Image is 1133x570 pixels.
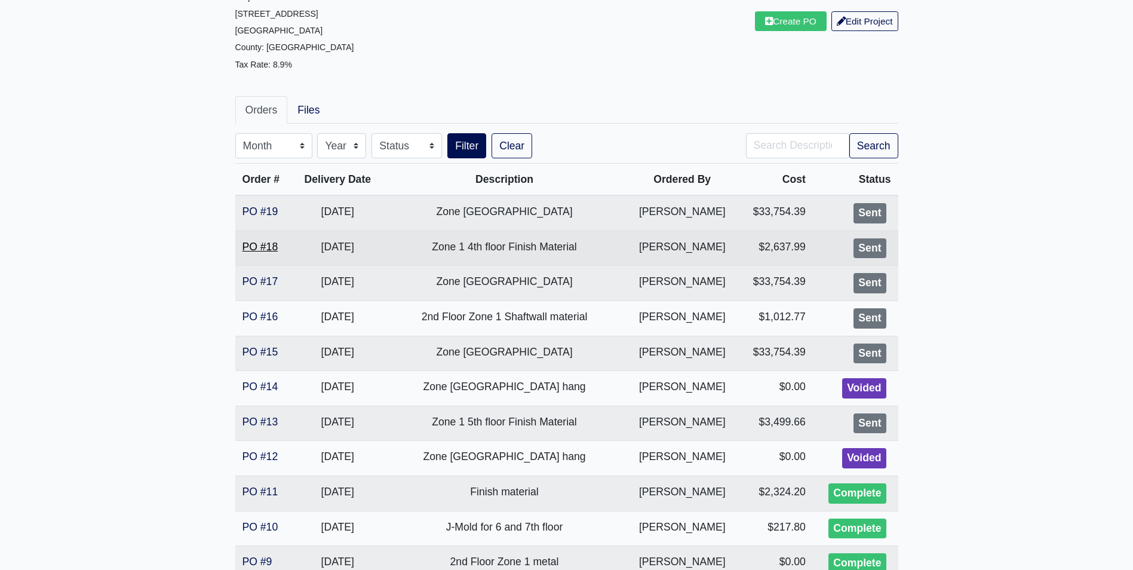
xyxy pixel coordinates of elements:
[235,96,288,124] a: Orders
[853,273,886,293] div: Sent
[626,406,738,441] td: [PERSON_NAME]
[383,406,627,441] td: Zone 1 5th floor Finish Material
[287,96,330,124] a: Files
[293,301,383,336] td: [DATE]
[293,476,383,511] td: [DATE]
[738,476,813,511] td: $2,324.20
[626,266,738,301] td: [PERSON_NAME]
[293,336,383,371] td: [DATE]
[242,311,278,323] a: PO #16
[242,451,278,462] a: PO #12
[242,346,278,358] a: PO #15
[626,231,738,266] td: [PERSON_NAME]
[383,164,627,196] th: Description
[242,241,278,253] a: PO #18
[383,336,627,371] td: Zone [GEOGRAPHIC_DATA]
[738,371,813,406] td: $0.00
[755,11,827,31] a: Create PO
[293,231,383,266] td: [DATE]
[626,511,738,546] td: [PERSON_NAME]
[383,231,627,266] td: Zone 1 4th floor Finish Material
[849,133,898,158] button: Search
[383,476,627,511] td: Finish material
[853,413,886,434] div: Sent
[235,42,354,52] small: County: [GEOGRAPHIC_DATA]
[738,164,813,196] th: Cost
[738,441,813,476] td: $0.00
[626,195,738,231] td: [PERSON_NAME]
[738,195,813,231] td: $33,754.39
[842,378,886,399] div: Voided
[383,511,627,546] td: J-Mold for 6 and 7th floor
[242,381,278,393] a: PO #14
[738,406,813,441] td: $3,499.66
[738,336,813,371] td: $33,754.39
[746,133,849,158] input: Search
[738,511,813,546] td: $217.80
[242,521,278,533] a: PO #10
[853,203,886,223] div: Sent
[626,476,738,511] td: [PERSON_NAME]
[242,275,278,287] a: PO #17
[242,416,278,428] a: PO #13
[383,371,627,406] td: Zone [GEOGRAPHIC_DATA] hang
[738,301,813,336] td: $1,012.77
[492,133,532,158] a: Clear
[235,164,293,196] th: Order #
[738,231,813,266] td: $2,637.99
[293,406,383,441] td: [DATE]
[293,266,383,301] td: [DATE]
[828,519,886,539] div: Complete
[293,195,383,231] td: [DATE]
[242,206,278,217] a: PO #19
[293,441,383,476] td: [DATE]
[853,308,886,329] div: Sent
[383,301,627,336] td: 2nd Floor Zone 1 Shaftwall material
[293,371,383,406] td: [DATE]
[383,266,627,301] td: Zone [GEOGRAPHIC_DATA]
[447,133,486,158] button: Filter
[235,9,318,19] small: [STREET_ADDRESS]
[383,441,627,476] td: Zone [GEOGRAPHIC_DATA] hang
[293,164,383,196] th: Delivery Date
[842,448,886,468] div: Voided
[235,26,323,35] small: [GEOGRAPHIC_DATA]
[293,511,383,546] td: [DATE]
[626,301,738,336] td: [PERSON_NAME]
[626,164,738,196] th: Ordered By
[853,238,886,259] div: Sent
[383,195,627,231] td: Zone [GEOGRAPHIC_DATA]
[626,441,738,476] td: [PERSON_NAME]
[626,336,738,371] td: [PERSON_NAME]
[831,11,898,31] a: Edit Project
[235,60,292,69] small: Tax Rate: 8.9%
[813,164,898,196] th: Status
[242,486,278,498] a: PO #11
[626,371,738,406] td: [PERSON_NAME]
[738,266,813,301] td: $33,754.39
[242,556,272,568] a: PO #9
[853,344,886,364] div: Sent
[828,483,886,504] div: Complete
